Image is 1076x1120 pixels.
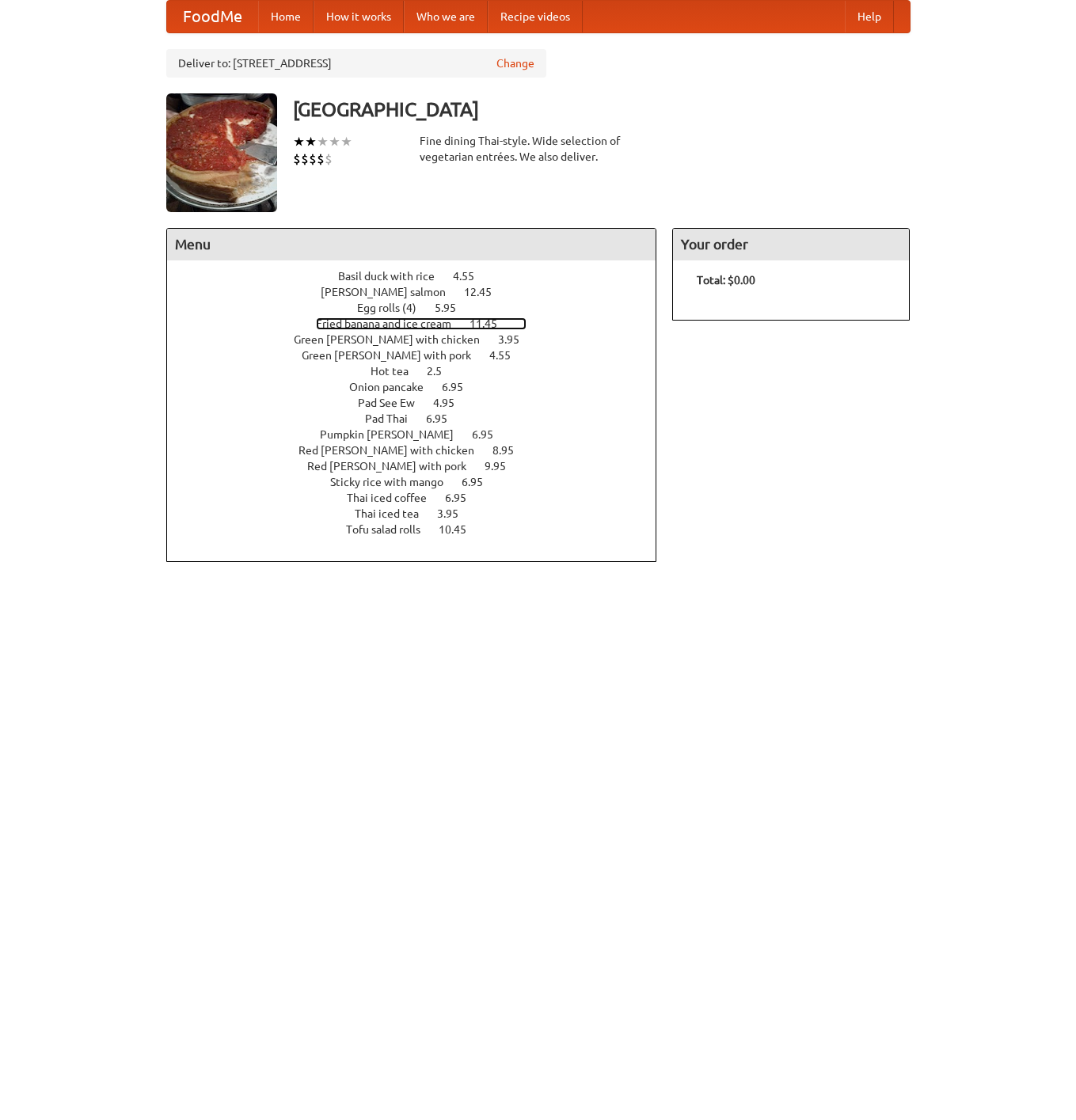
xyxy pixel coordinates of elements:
li: $ [293,150,301,168]
img: angular.jpg [166,93,277,212]
a: Pumpkin [PERSON_NAME] 6.95 [320,428,523,441]
a: How it works [314,1,404,32]
a: [PERSON_NAME] salmon 12.45 [321,286,521,298]
a: Home [258,1,314,32]
span: 11.45 [470,317,513,330]
span: 4.55 [453,270,490,283]
li: $ [301,150,309,168]
span: 3.95 [437,507,474,520]
a: Pad See Ew 4.95 [358,397,484,409]
li: ★ [293,133,305,150]
a: Thai iced tea 3.95 [355,507,488,520]
span: Onion pancake [349,381,439,393]
a: Red [PERSON_NAME] with pork 9.95 [307,460,535,473]
li: $ [317,150,325,168]
span: Thai iced coffee [347,492,443,504]
li: ★ [329,133,340,150]
a: Change [496,55,534,71]
a: Thai iced coffee 6.95 [347,492,496,504]
li: $ [309,150,317,168]
span: Sticky rice with mango [330,476,459,488]
span: 6.95 [426,412,463,425]
span: Basil duck with rice [338,270,451,283]
span: 6.95 [462,476,499,488]
b: Total: $0.00 [697,274,755,287]
a: Hot tea 2.5 [371,365,471,378]
a: Red [PERSON_NAME] with chicken 8.95 [298,444,543,457]
a: Who we are [404,1,488,32]
span: 9.95 [485,460,522,473]
span: 4.95 [433,397,470,409]
a: FoodMe [167,1,258,32]
a: Tofu salad rolls 10.45 [346,523,496,536]
a: Onion pancake 6.95 [349,381,492,393]
span: 12.45 [464,286,508,298]
span: Thai iced tea [355,507,435,520]
span: Red [PERSON_NAME] with pork [307,460,482,473]
span: Red [PERSON_NAME] with chicken [298,444,490,457]
span: 4.55 [489,349,527,362]
a: Pad Thai 6.95 [365,412,477,425]
a: Basil duck with rice 4.55 [338,270,504,283]
span: Pad See Ew [358,397,431,409]
span: [PERSON_NAME] salmon [321,286,462,298]
li: $ [325,150,333,168]
span: Egg rolls (4) [357,302,432,314]
span: Pumpkin [PERSON_NAME] [320,428,470,441]
a: Recipe videos [488,1,583,32]
span: 2.5 [427,365,458,378]
h4: Menu [167,229,656,260]
div: Fine dining Thai-style. Wide selection of vegetarian entrées. We also deliver. [420,133,657,165]
a: Help [845,1,894,32]
li: ★ [305,133,317,150]
span: Green [PERSON_NAME] with pork [302,349,487,362]
span: 6.95 [472,428,509,441]
span: Hot tea [371,365,424,378]
span: 5.95 [435,302,472,314]
a: Green [PERSON_NAME] with pork 4.55 [302,349,540,362]
li: ★ [340,133,352,150]
span: Green [PERSON_NAME] with chicken [294,333,496,346]
span: 6.95 [442,381,479,393]
h3: [GEOGRAPHIC_DATA] [293,93,911,125]
span: Pad Thai [365,412,424,425]
span: 8.95 [492,444,530,457]
a: Fried banana and ice cream 11.45 [316,317,527,330]
a: Egg rolls (4) 5.95 [357,302,485,314]
span: Tofu salad rolls [346,523,436,536]
span: 3.95 [498,333,535,346]
h4: Your order [673,229,909,260]
a: Green [PERSON_NAME] with chicken 3.95 [294,333,549,346]
span: Fried banana and ice cream [316,317,467,330]
span: 6.95 [445,492,482,504]
span: 10.45 [439,523,482,536]
div: Deliver to: [STREET_ADDRESS] [166,49,546,78]
li: ★ [317,133,329,150]
a: Sticky rice with mango 6.95 [330,476,512,488]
